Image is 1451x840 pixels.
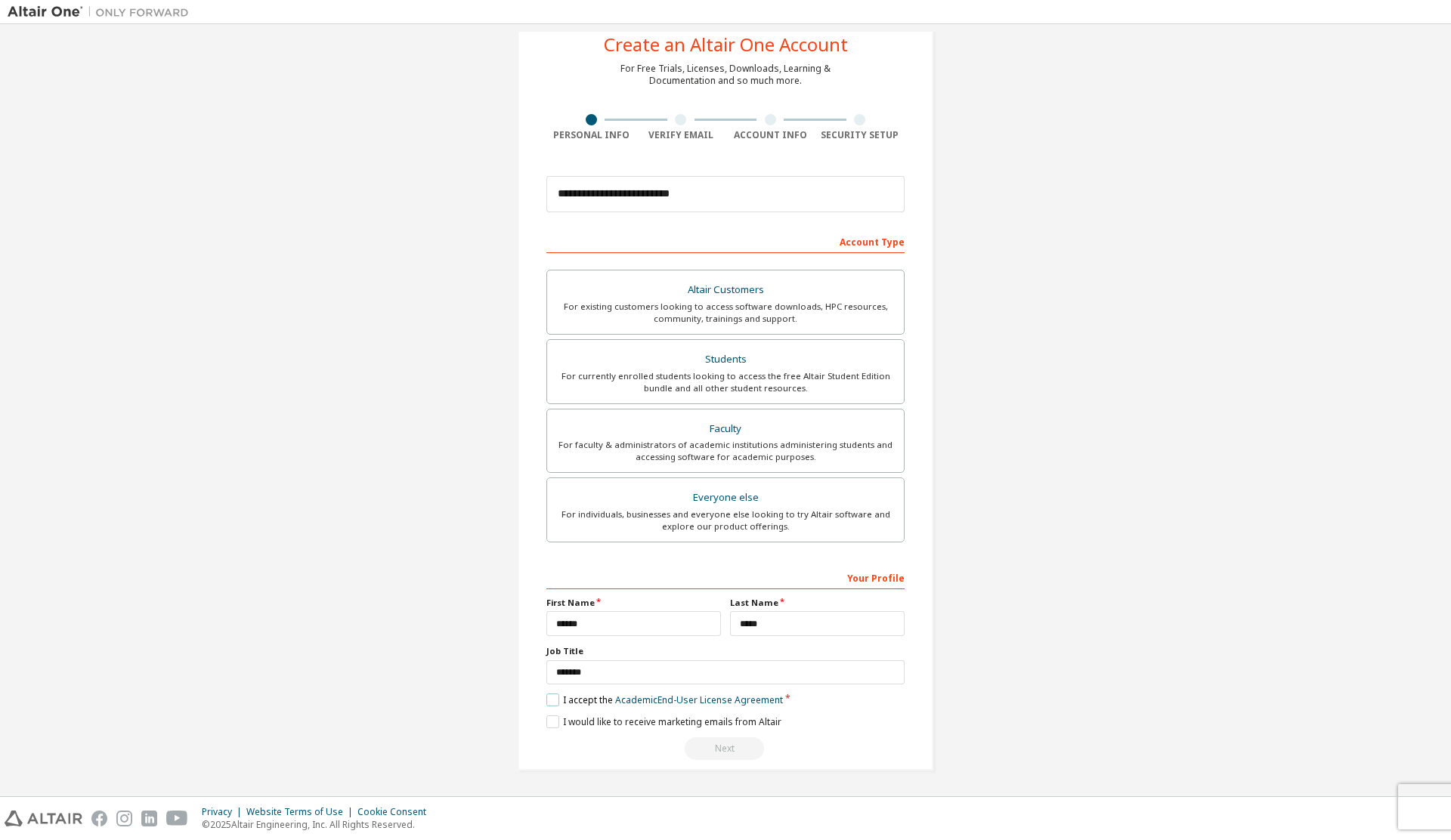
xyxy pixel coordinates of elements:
[8,5,196,20] img: Altair One
[815,129,905,141] div: Security Setup
[546,737,905,760] div: Read and acccept EULA to continue
[546,715,781,728] label: I would like to receive marketing emails from Altair
[202,806,246,818] div: Privacy
[141,811,157,826] img: linkedin.svg
[116,811,132,826] img: instagram.svg
[546,597,721,609] label: First Name
[556,349,895,370] div: Students
[546,229,905,253] div: Account Type
[556,508,895,533] div: For individuals, businesses and everyone else looking to try Altair software and explore our prod...
[636,129,726,141] div: Verify Email
[546,693,783,706] label: I accept the
[5,811,82,826] img: altair_logo.svg
[620,63,831,87] div: For Free Trials, Licenses, Downloads, Learning & Documentation and so much more.
[91,811,107,826] img: facebook.svg
[546,645,905,657] label: Job Title
[556,279,895,301] div: Altair Customers
[556,370,895,394] div: For currently enrolled students looking to access the free Altair Student Edition bundle and all ...
[556,439,895,463] div: For faculty & administrators of academic institutions administering students and accessing softwa...
[556,301,895,325] div: For existing customers looking to access software downloads, HPC resources, community, trainings ...
[546,129,636,141] div: Personal Info
[604,36,848,54] div: Create an Altair One Account
[615,693,783,706] a: Academic End-User License Agreement
[556,418,895,440] div: Faculty
[725,129,815,141] div: Account Info
[357,806,435,818] div: Cookie Consent
[202,818,435,831] p: © 2025 Altair Engineering, Inc. All Rights Reserved.
[546,565,905,589] div: Your Profile
[730,597,905,609] label: Last Name
[166,811,188,826] img: youtube.svg
[556,487,895,508] div: Everyone else
[246,806,357,818] div: Website Terms of Use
